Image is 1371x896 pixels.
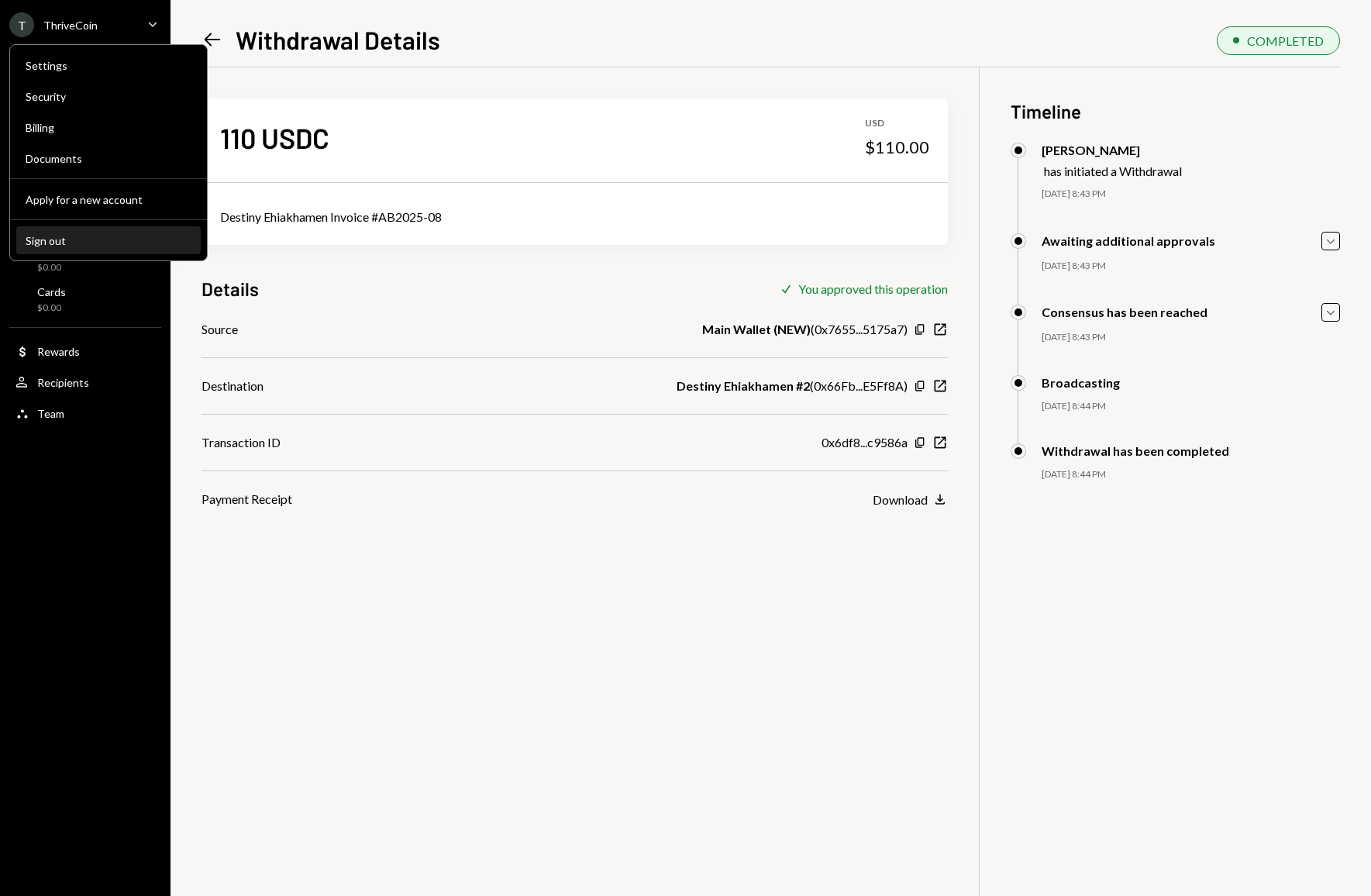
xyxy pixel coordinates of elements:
div: ( 0x66Fb...E5Ff8A ) [677,377,908,395]
a: Rewards [9,337,161,365]
div: ( 0x7655...5175a7 ) [702,320,908,339]
div: Security [26,90,191,103]
div: ThriveCoin [43,19,98,32]
b: Main Wallet (NEW) [702,320,811,339]
a: Cards$0.00 [9,281,161,318]
div: [DATE] 8:43 PM [1042,188,1340,201]
div: Transaction ID [202,433,281,452]
div: Payment Receipt [202,490,292,508]
h3: Timeline [1011,98,1340,124]
div: Consensus has been reached [1042,305,1207,319]
div: Destination [202,377,264,395]
div: Documents [26,152,191,165]
h1: Withdrawal Details [236,24,440,55]
button: Sign out [16,227,201,255]
div: Team [37,407,64,420]
div: Sign out [26,234,191,247]
div: 110 USDC [220,120,329,155]
div: You approved this operation [798,281,948,296]
div: [DATE] 8:44 PM [1042,468,1340,481]
div: Rewards [37,345,80,358]
a: Security [16,82,201,110]
h3: Details [202,276,259,302]
div: Awaiting additional approvals [1042,233,1215,248]
div: Download [873,492,928,507]
div: Apply for a new account [26,193,191,206]
div: Source [202,320,238,339]
div: Cards [37,285,66,298]
div: [DATE] 8:44 PM [1042,400,1340,413]
div: COMPLETED [1247,33,1324,48]
div: Recipients [37,376,89,389]
a: Recipients [9,368,161,396]
a: Team [9,399,161,427]
a: Documents [16,144,201,172]
a: Settings [16,51,201,79]
div: [DATE] 8:43 PM [1042,331,1340,344]
div: Destiny Ehiakhamen Invoice #AB2025-08 [220,208,929,226]
b: Destiny Ehiakhamen #2 [677,377,810,395]
div: $0.00 [37,261,102,274]
div: Billing [26,121,191,134]
div: Withdrawal has been completed [1042,443,1229,458]
div: $0.00 [37,302,66,315]
button: Apply for a new account [16,186,201,214]
div: [DATE] 8:43 PM [1042,260,1340,273]
div: [PERSON_NAME] [1042,143,1182,157]
div: T [9,12,34,37]
div: USD [865,117,929,130]
div: $110.00 [865,136,929,158]
div: has initiated a Withdrawal [1044,164,1182,178]
div: 0x6df8...c9586a [822,433,908,452]
div: Settings [26,59,191,72]
a: Billing [16,113,201,141]
div: Broadcasting [1042,375,1120,390]
button: Download [873,491,948,508]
